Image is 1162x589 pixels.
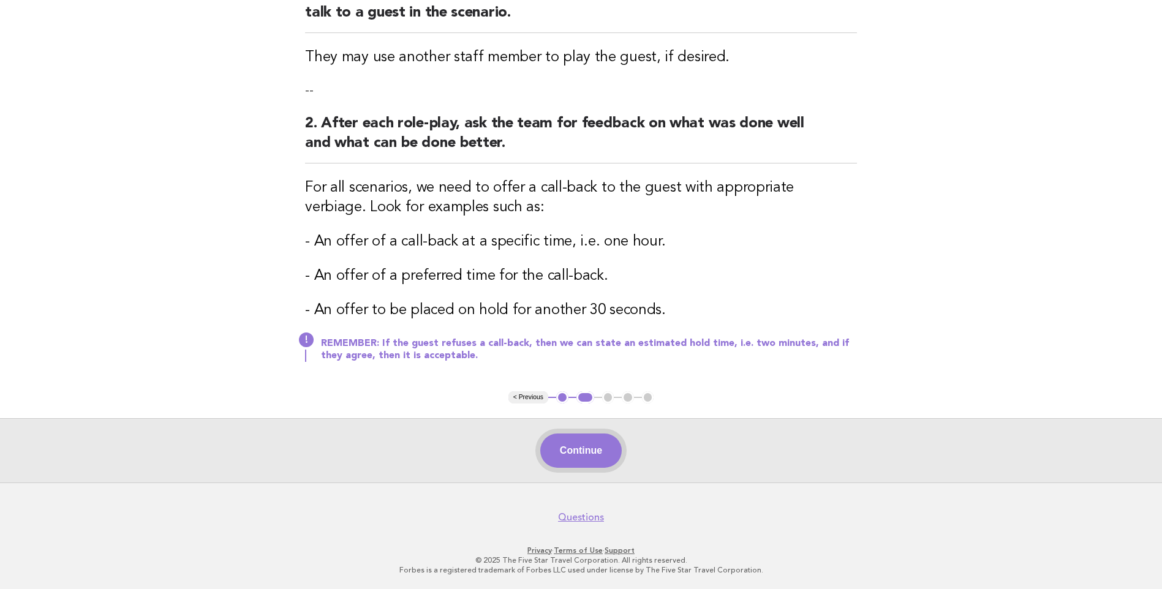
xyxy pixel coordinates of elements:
button: Continue [540,433,622,468]
a: Terms of Use [554,546,603,555]
p: -- [305,82,857,99]
a: Privacy [527,546,552,555]
p: © 2025 The Five Star Travel Corporation. All rights reserved. [206,555,956,565]
button: < Previous [508,391,548,403]
h2: 2. After each role-play, ask the team for feedback on what was done well and what can be done bet... [305,114,857,163]
button: 1 [556,391,568,403]
h3: - An offer of a call-back at a specific time, i.e. one hour. [305,232,857,252]
p: · · [206,546,956,555]
h3: For all scenarios, we need to offer a call-back to the guest with appropriate verbiage. Look for ... [305,178,857,217]
button: 2 [576,391,594,403]
p: Forbes is a registered trademark of Forbes LLC used under license by The Five Star Travel Corpora... [206,565,956,575]
h3: - An offer to be placed on hold for another 30 seconds. [305,301,857,320]
a: Support [605,546,635,555]
h3: They may use another staff member to play the guest, if desired. [305,48,857,67]
p: REMEMBER: If the guest refuses a call-back, then we can state an estimated hold time, i.e. two mi... [321,337,857,362]
h3: - An offer of a preferred time for the call-back. [305,266,857,286]
a: Questions [558,511,604,523]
